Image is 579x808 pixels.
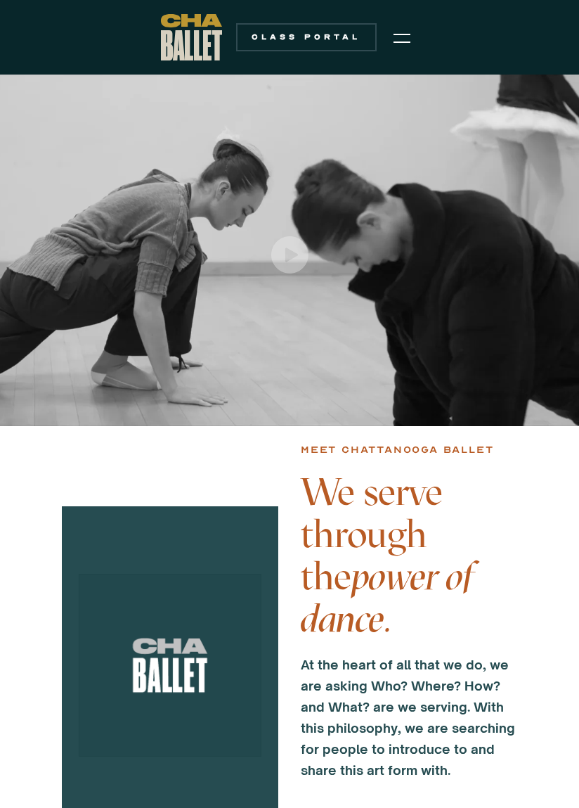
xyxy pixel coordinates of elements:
a: home [161,14,222,60]
div: menu [385,20,419,55]
em: power of dance. [301,553,474,641]
a: Class Portal [236,23,377,51]
div: Meet chattanooga ballet [301,442,493,458]
div: 1 of 4 [79,574,261,765]
div: carousel [79,574,261,765]
h4: We serve through the [301,471,517,640]
strong: At the heart of all that we do, we are asking Who? Where? How? and What? are we serving. With thi... [301,657,515,778]
div: Class Portal [245,32,368,43]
